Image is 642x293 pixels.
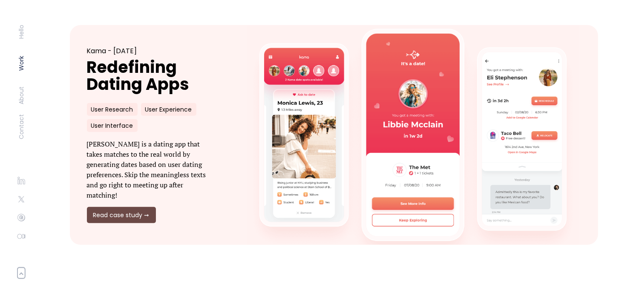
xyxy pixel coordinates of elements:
[17,115,26,140] a: Contact
[87,139,215,200] p: [PERSON_NAME] is a dating app that takes matches to the real world by generating dates based on u...
[17,56,26,71] a: Work
[17,86,26,104] a: About
[87,119,138,132] div: User Interface
[87,207,156,223] a: Read case study ➞
[141,103,196,116] div: User Experience
[87,59,215,93] h1: Redefining Dating Apps
[87,103,138,116] div: User Research
[87,47,215,55] div: Kama - [DATE]
[17,25,26,39] a: Hello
